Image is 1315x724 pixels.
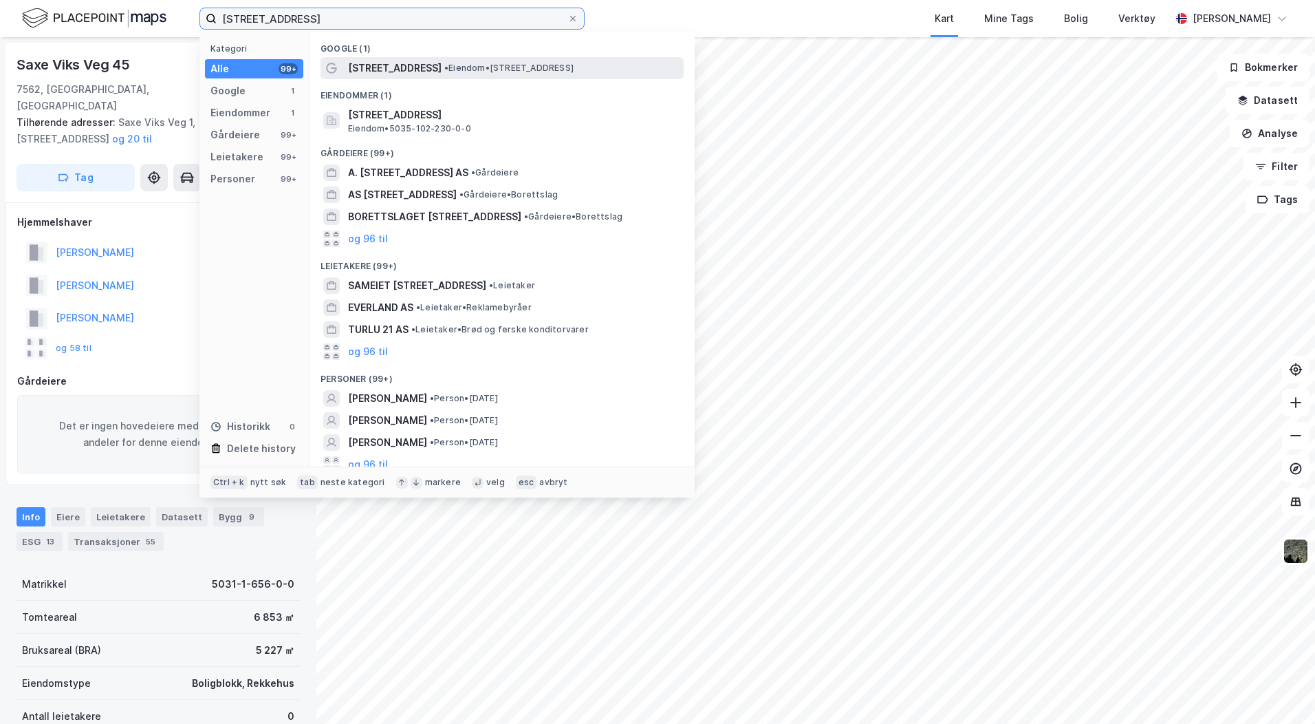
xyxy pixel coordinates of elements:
span: AS [STREET_ADDRESS] [348,187,457,203]
div: 1 [287,85,298,96]
span: Person • [DATE] [430,393,498,404]
div: Eiendomstype [22,675,91,692]
div: Leietakere (99+) [309,250,695,275]
div: Info [17,507,45,526]
div: avbryt [539,477,567,488]
div: Eiendommer (1) [309,79,695,104]
span: • [430,393,434,403]
div: Verktøy [1118,10,1155,27]
div: neste kategori [320,477,385,488]
div: Hjemmelshaver [17,214,299,231]
div: 7562, [GEOGRAPHIC_DATA], [GEOGRAPHIC_DATA] [17,81,239,114]
span: TURLU 21 AS [348,321,409,338]
div: 99+ [279,173,298,184]
img: 9k= [1283,538,1309,564]
div: Datasett [156,507,208,526]
div: Eiendommer [210,105,270,121]
div: Mine Tags [984,10,1034,27]
div: 55 [143,535,158,549]
input: Søk på adresse, matrikkel, gårdeiere, leietakere eller personer [217,8,567,29]
span: Leietaker [489,280,535,291]
div: Gårdeiere (99+) [309,137,695,162]
div: Alle [210,61,229,77]
span: EVERLAND AS [348,299,413,316]
div: 99+ [279,63,298,74]
div: markere [425,477,461,488]
div: Tomteareal [22,609,77,626]
div: Delete history [227,440,296,457]
div: [PERSON_NAME] [1193,10,1271,27]
div: Google (1) [309,32,695,57]
div: Google [210,83,246,99]
button: og 96 til [348,456,388,473]
span: • [459,189,464,200]
span: Tilhørende adresser: [17,116,118,128]
span: Eiendom • 5035-102-230-0-0 [348,123,471,134]
span: • [430,437,434,447]
span: Gårdeiere [471,167,519,178]
span: [PERSON_NAME] [348,390,427,407]
div: Det er ingen hovedeiere med signifikante andeler for denne eiendommen [17,395,299,473]
div: Kart [935,10,954,27]
div: Gårdeiere [17,373,299,390]
span: Leietaker • Brød og ferske konditorvarer [411,324,589,335]
div: ESG [17,532,63,551]
div: Gårdeiere [210,127,260,143]
div: Bruksareal (BRA) [22,642,101,659]
button: Filter [1243,153,1309,180]
span: [STREET_ADDRESS] [348,107,678,123]
div: Saxe Viks Veg 45 [17,54,133,76]
div: 99+ [279,129,298,140]
div: velg [486,477,505,488]
div: 5 227 ㎡ [256,642,294,659]
div: Bygg [213,507,264,526]
div: Historikk [210,418,270,435]
div: Matrikkel [22,576,67,593]
div: 13 [43,535,57,549]
span: Person • [DATE] [430,415,498,426]
div: esc [516,476,537,489]
span: • [524,211,528,222]
span: • [411,324,415,334]
div: Ctrl + k [210,476,248,489]
img: logo.f888ab2527a4732fd821a326f86c7f29.svg [22,6,166,30]
button: Bokmerker [1217,54,1309,81]
div: Saxe Viks Veg 1, [STREET_ADDRESS] [17,114,289,147]
span: Person • [DATE] [430,437,498,448]
iframe: Chat Widget [1246,658,1315,724]
div: Bolig [1064,10,1088,27]
span: Leietaker • Reklamebyråer [416,302,532,313]
button: Datasett [1226,87,1309,114]
div: Kategori [210,43,303,54]
span: [STREET_ADDRESS] [348,60,442,76]
div: Leietakere [210,149,263,165]
button: Tag [17,164,135,191]
div: Personer [210,171,255,187]
div: Boligblokk, Rekkehus [192,675,294,692]
span: • [444,63,448,73]
span: [PERSON_NAME] [348,434,427,451]
div: Leietakere [91,507,151,526]
span: • [471,167,475,178]
button: Tags [1246,186,1309,213]
span: A. [STREET_ADDRESS] AS [348,164,468,181]
div: 6 853 ㎡ [254,609,294,626]
div: 1 [287,107,298,118]
div: Transaksjoner [68,532,164,551]
span: • [489,280,493,290]
span: Gårdeiere • Borettslag [459,189,558,200]
div: Kontrollprogram for chat [1246,658,1315,724]
div: tab [297,476,318,489]
div: nytt søk [250,477,287,488]
button: og 96 til [348,231,388,247]
span: BORETTSLAGET [STREET_ADDRESS] [348,209,521,225]
div: 0 [287,421,298,432]
span: SAMEIET [STREET_ADDRESS] [348,277,486,294]
button: og 96 til [348,343,388,360]
div: 99+ [279,151,298,162]
button: Analyse [1230,120,1309,147]
span: Eiendom • [STREET_ADDRESS] [444,63,574,74]
div: Personer (99+) [309,363,695,387]
span: [PERSON_NAME] [348,412,427,429]
span: Gårdeiere • Borettslag [524,211,622,222]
